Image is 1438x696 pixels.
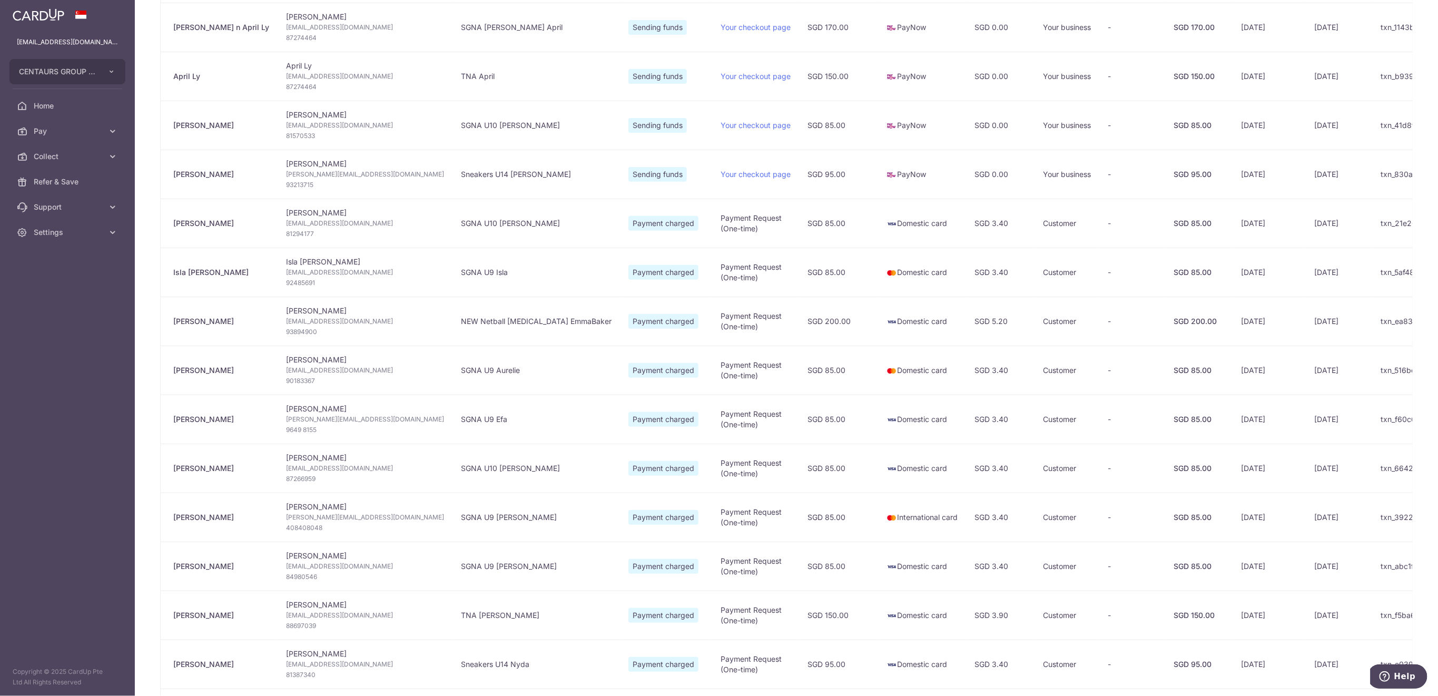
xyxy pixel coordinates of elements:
[878,297,966,346] td: Domestic card
[628,363,698,378] span: Payment charged
[34,101,103,111] span: Home
[1306,297,1373,346] td: [DATE]
[1233,591,1306,640] td: [DATE]
[1233,297,1306,346] td: [DATE]
[1035,640,1099,689] td: Customer
[1174,218,1225,229] div: SGD 85.00
[628,657,698,672] span: Payment charged
[799,101,878,150] td: SGD 85.00
[966,493,1035,542] td: SGD 3.40
[173,120,269,131] div: [PERSON_NAME]
[799,542,878,591] td: SGD 85.00
[24,7,45,17] span: Help
[452,591,620,640] td: TNA [PERSON_NAME]
[1174,316,1225,327] div: SGD 200.00
[1035,444,1099,493] td: Customer
[799,444,878,493] td: SGD 85.00
[887,72,897,82] img: paynow-md-4fe65508ce96feda548756c5ee0e473c78d4820b8ea51387c6e4ad89e58a5e61.png
[173,22,269,33] div: [PERSON_NAME] n April Ly
[887,415,897,425] img: visa-sm-192604c4577d2d35970c8ed26b86981c2741ebd56154ab54ad91a526f0f24972.png
[1306,150,1373,199] td: [DATE]
[1306,493,1373,542] td: [DATE]
[721,72,791,81] a: Your checkout page
[966,199,1035,248] td: SGD 3.40
[966,150,1035,199] td: SGD 0.00
[887,268,897,278] img: mastercard-sm-87a3fd1e0bddd137fecb07648320f44c262e2538e7db6024463105ddbc961eb2.png
[452,297,620,346] td: NEW Netball [MEDICAL_DATA] EmmaBaker
[286,659,444,670] span: [EMAIL_ADDRESS][DOMAIN_NAME]
[286,82,444,92] span: 87274464
[628,69,687,84] span: Sending funds
[1035,199,1099,248] td: Customer
[712,297,799,346] td: Payment Request (One-time)
[1099,591,1165,640] td: -
[278,346,452,395] td: [PERSON_NAME]
[286,414,444,425] span: [PERSON_NAME][EMAIL_ADDRESS][DOMAIN_NAME]
[286,180,444,190] span: 93213715
[878,150,966,199] td: PayNow
[286,267,444,278] span: [EMAIL_ADDRESS][DOMAIN_NAME]
[966,591,1035,640] td: SGD 3.90
[173,169,269,180] div: [PERSON_NAME]
[799,248,878,297] td: SGD 85.00
[1099,346,1165,395] td: -
[1174,512,1225,523] div: SGD 85.00
[1306,444,1373,493] td: [DATE]
[878,395,966,444] td: Domestic card
[1035,591,1099,640] td: Customer
[799,640,878,689] td: SGD 95.00
[799,346,878,395] td: SGD 85.00
[1174,71,1225,82] div: SGD 150.00
[173,463,269,474] div: [PERSON_NAME]
[721,121,791,130] a: Your checkout page
[286,463,444,474] span: [EMAIL_ADDRESS][DOMAIN_NAME]
[452,150,620,199] td: Sneakers U14 [PERSON_NAME]
[452,346,620,395] td: SGNA U9 Aurelie
[1174,120,1225,131] div: SGD 85.00
[278,52,452,101] td: April Ly
[452,640,620,689] td: Sneakers U14 Nyda
[712,248,799,297] td: Payment Request (One-time)
[799,3,878,52] td: SGD 170.00
[286,670,444,680] span: 81387340
[878,52,966,101] td: PayNow
[286,572,444,582] span: 84980546
[19,66,97,77] span: CENTAURS GROUP PRIVATE LIMITED
[173,316,269,327] div: [PERSON_NAME]
[966,248,1035,297] td: SGD 3.40
[173,512,269,523] div: [PERSON_NAME]
[966,444,1035,493] td: SGD 3.40
[1099,101,1165,150] td: -
[887,219,897,229] img: visa-sm-192604c4577d2d35970c8ed26b86981c2741ebd56154ab54ad91a526f0f24972.png
[1174,610,1225,621] div: SGD 150.00
[1233,101,1306,150] td: [DATE]
[712,640,799,689] td: Payment Request (One-time)
[887,464,897,474] img: visa-sm-192604c4577d2d35970c8ed26b86981c2741ebd56154ab54ad91a526f0f24972.png
[628,265,698,280] span: Payment charged
[286,278,444,288] span: 92485691
[1099,493,1165,542] td: -
[878,542,966,591] td: Domestic card
[452,248,620,297] td: SGNA U9 Isla
[966,52,1035,101] td: SGD 0.00
[878,3,966,52] td: PayNow
[1099,52,1165,101] td: -
[628,118,687,133] span: Sending funds
[1174,267,1225,278] div: SGD 85.00
[278,3,452,52] td: [PERSON_NAME]
[173,71,269,82] div: April Ly
[799,493,878,542] td: SGD 85.00
[712,444,799,493] td: Payment Request (One-time)
[1233,640,1306,689] td: [DATE]
[966,395,1035,444] td: SGD 3.40
[286,22,444,33] span: [EMAIL_ADDRESS][DOMAIN_NAME]
[278,199,452,248] td: [PERSON_NAME]
[628,608,698,623] span: Payment charged
[966,297,1035,346] td: SGD 5.20
[1233,395,1306,444] td: [DATE]
[878,493,966,542] td: International card
[1035,248,1099,297] td: Customer
[13,8,64,21] img: CardUp
[887,366,897,376] img: mastercard-sm-87a3fd1e0bddd137fecb07648320f44c262e2538e7db6024463105ddbc961eb2.png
